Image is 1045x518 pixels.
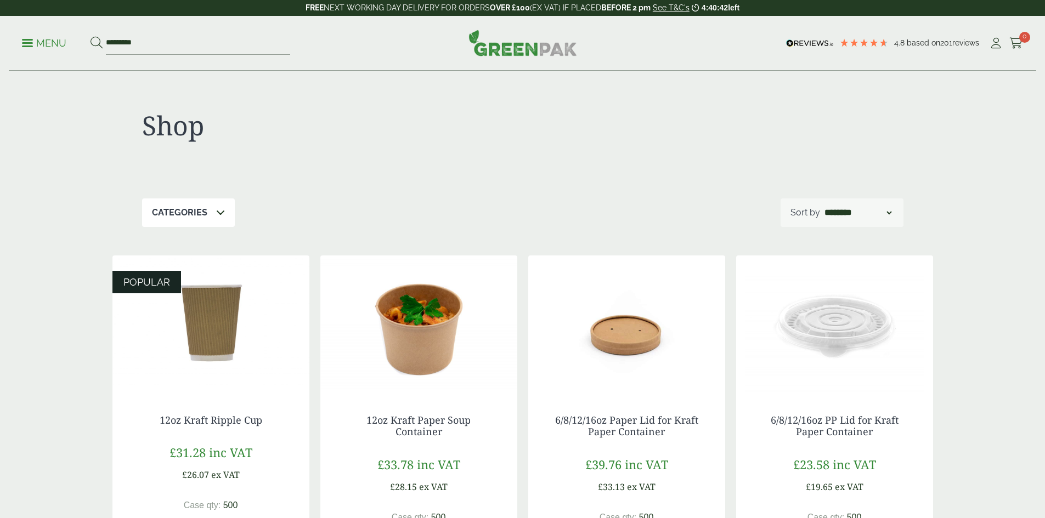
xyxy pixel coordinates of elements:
a: 12oz Kraft Ripple Cup [160,413,262,426]
span: 4.8 [894,38,907,47]
span: inc VAT [833,456,876,473]
img: 12oz Kraft Ripple Cup-0 [112,255,309,392]
span: £26.07 [182,469,209,481]
span: Based on [907,38,940,47]
strong: OVER £100 [490,3,530,12]
span: £31.28 [170,444,206,460]
strong: BEFORE 2 pm [601,3,651,12]
a: 6/8/12/16oz PP Lid for Kraft Paper Container [771,413,899,439]
i: Cart [1009,38,1023,49]
i: My Account [989,38,1003,49]
strong: FREE [306,3,324,12]
img: Cardboard-Lid.jpg-ezgif.com-webp-to-jpg-converter-2 [528,255,725,392]
span: 201 [940,38,952,47]
img: GreenPak Supplies [468,30,577,56]
span: ex VAT [627,481,656,493]
p: Sort by [790,206,820,219]
span: £33.13 [598,481,625,493]
select: Shop order [822,206,894,219]
a: 12oz Kraft Paper Soup Container [366,413,471,439]
a: See T&C's [653,3,690,12]
span: 500 [223,500,238,510]
img: Kraft 12oz with Pasta [320,255,517,392]
span: POPULAR [123,276,170,288]
a: 0 [1009,35,1023,52]
span: ex VAT [835,481,863,493]
span: £28.15 [390,481,417,493]
span: reviews [952,38,979,47]
span: 0 [1019,32,1030,43]
p: Categories [152,206,207,219]
img: REVIEWS.io [786,39,834,47]
div: 4.79 Stars [839,38,889,48]
span: ex VAT [211,469,240,481]
span: £39.76 [585,456,622,473]
span: £23.58 [793,456,829,473]
span: £33.78 [377,456,414,473]
span: inc VAT [209,444,252,460]
span: Case qty: [184,500,221,510]
a: Menu [22,37,66,48]
h1: Shop [142,110,523,141]
span: ex VAT [419,481,448,493]
a: 6/8/12/16oz Paper Lid for Kraft Paper Container [555,413,698,439]
span: £19.65 [806,481,833,493]
img: Plastic Lid Top [736,255,933,392]
p: Menu [22,37,66,50]
span: inc VAT [625,456,668,473]
span: left [728,3,739,12]
span: inc VAT [417,456,460,473]
span: 4:40:42 [702,3,728,12]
